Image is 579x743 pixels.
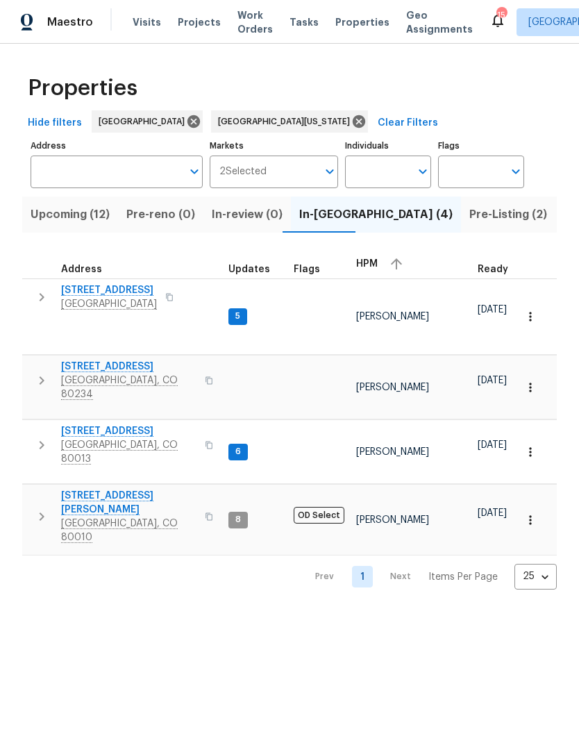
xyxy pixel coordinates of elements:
label: Flags [438,142,524,150]
span: [DATE] [478,508,507,518]
span: Properties [335,15,389,29]
a: Goto page 1 [352,566,373,587]
span: 5 [230,310,246,322]
label: Markets [210,142,339,150]
span: 6 [230,446,246,458]
span: Ready [478,265,508,274]
span: Hide filters [28,115,82,132]
button: Hide filters [22,110,87,136]
span: Visits [133,15,161,29]
span: Projects [178,15,221,29]
span: Address [61,265,102,274]
span: Maestro [47,15,93,29]
span: Pre-Listing (2) [469,205,547,224]
span: 8 [230,514,246,526]
span: Flags [294,265,320,274]
label: Individuals [345,142,431,150]
label: Address [31,142,203,150]
span: Upcoming (12) [31,205,110,224]
nav: Pagination Navigation [302,564,557,590]
span: HPM [356,259,378,269]
span: Updates [228,265,270,274]
span: [GEOGRAPHIC_DATA] [99,115,190,128]
div: Earliest renovation start date (first business day after COE or Checkout) [478,265,521,274]
button: Clear Filters [372,110,444,136]
button: Open [413,162,433,181]
span: [GEOGRAPHIC_DATA][US_STATE] [218,115,355,128]
span: Properties [28,81,137,95]
div: [GEOGRAPHIC_DATA] [92,110,203,133]
span: [PERSON_NAME] [356,447,429,457]
span: Pre-reno (0) [126,205,195,224]
span: In-[GEOGRAPHIC_DATA] (4) [299,205,453,224]
button: Open [506,162,526,181]
span: [PERSON_NAME] [356,383,429,392]
p: Items Per Page [428,570,498,584]
span: Geo Assignments [406,8,473,36]
span: Clear Filters [378,115,438,132]
div: 25 [514,558,557,594]
span: [DATE] [478,440,507,450]
div: 15 [496,8,506,22]
span: 2 Selected [219,166,267,178]
span: [DATE] [478,305,507,315]
div: [GEOGRAPHIC_DATA][US_STATE] [211,110,368,133]
span: In-review (0) [212,205,283,224]
span: OD Select [294,507,344,524]
span: Work Orders [237,8,273,36]
span: Tasks [289,17,319,27]
button: Open [320,162,339,181]
span: [DATE] [478,376,507,385]
button: Open [185,162,204,181]
span: [PERSON_NAME] [356,515,429,525]
span: [PERSON_NAME] [356,312,429,322]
